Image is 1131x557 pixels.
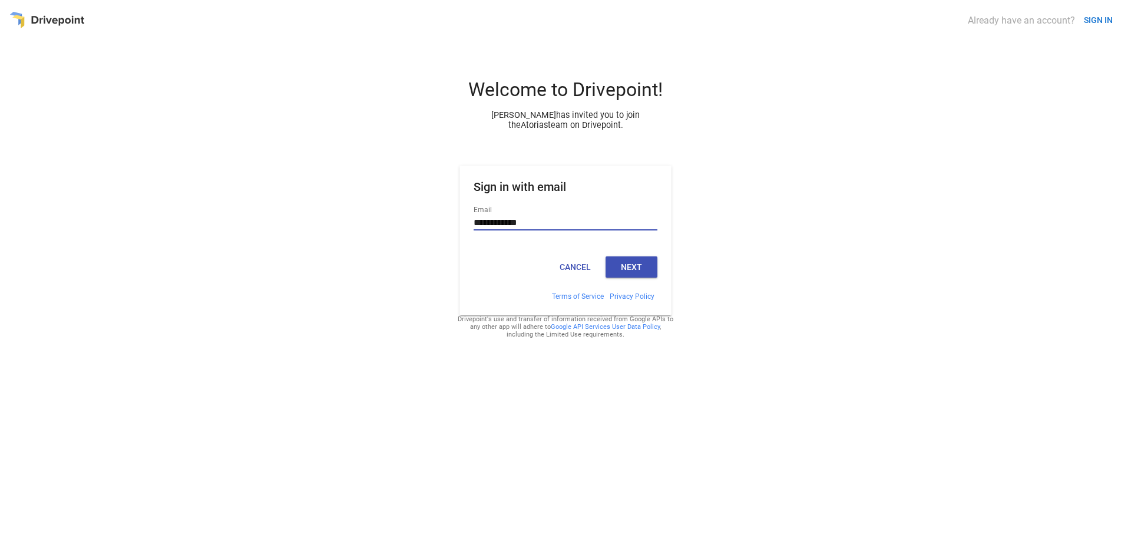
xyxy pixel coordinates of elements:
[606,256,657,278] button: Next
[481,110,650,130] div: [PERSON_NAME] has invited you to join the Atorias team on Drivepoint.
[1079,9,1117,31] button: SIGN IN
[968,15,1075,26] div: Already have an account?
[457,315,674,338] div: Drivepoint's use and transfer of information received from Google APIs to any other app will adhe...
[610,292,654,301] a: Privacy Policy
[549,256,601,278] button: Cancel
[424,78,707,110] div: Welcome to Drivepoint!
[551,323,660,331] a: Google API Services User Data Policy
[474,180,657,203] h1: Sign in with email
[552,292,604,301] a: Terms of Service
